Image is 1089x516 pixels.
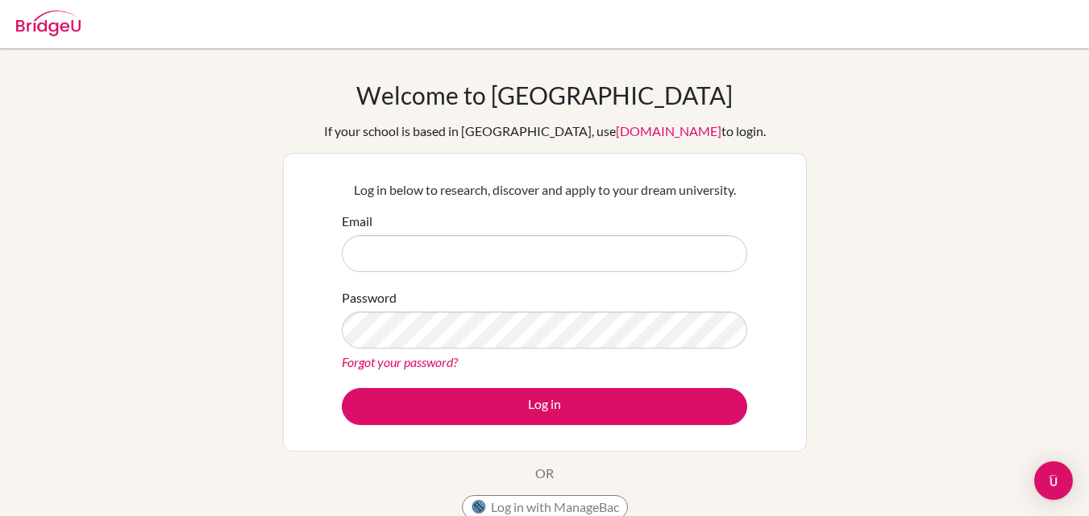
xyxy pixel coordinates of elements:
div: Open Intercom Messenger [1034,461,1073,500]
label: Password [342,288,397,308]
button: Log in [342,388,747,425]
label: Email [342,212,372,231]
div: If your school is based in [GEOGRAPHIC_DATA], use to login. [324,122,766,141]
a: [DOMAIN_NAME] [616,123,721,138]
a: Forgot your password? [342,354,458,369]
p: OR [535,464,554,483]
h1: Welcome to [GEOGRAPHIC_DATA] [356,80,733,109]
img: Bridge-U [16,10,81,36]
p: Log in below to research, discover and apply to your dream university. [342,180,747,200]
